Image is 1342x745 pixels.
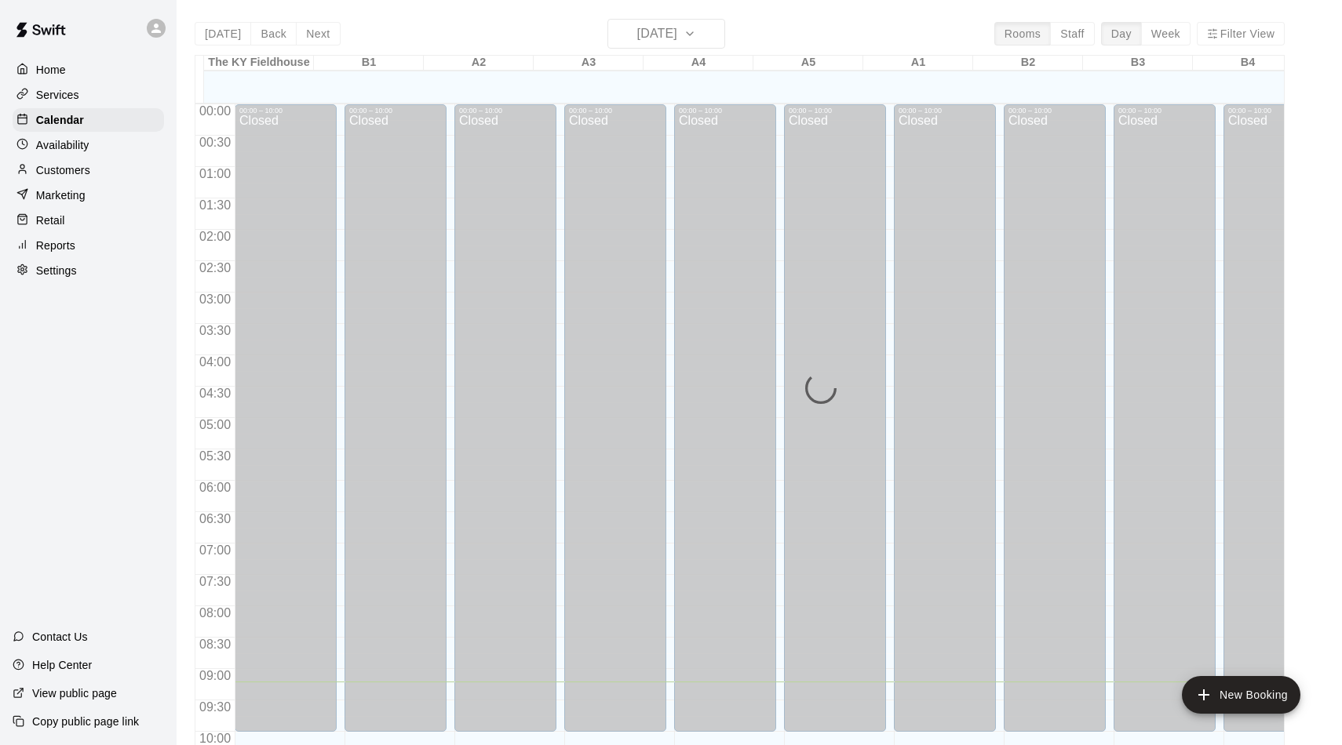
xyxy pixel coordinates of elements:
[195,732,235,745] span: 10:00
[1228,107,1321,114] div: 00:00 – 10:00
[195,104,235,118] span: 00:00
[195,543,235,557] span: 07:00
[1193,56,1303,71] div: B4
[13,133,164,157] a: Availability
[195,638,235,651] span: 08:30
[204,56,314,71] div: The KY Fieldhouse
[674,104,776,732] div: 00:00 – 10:00: Closed
[1118,114,1211,737] div: Closed
[459,107,552,114] div: 00:00 – 10:00
[32,714,139,729] p: Copy public page link
[32,629,88,645] p: Contact Us
[195,669,235,682] span: 09:00
[36,112,84,128] p: Calendar
[899,114,991,737] div: Closed
[36,162,90,178] p: Customers
[195,606,235,620] span: 08:00
[894,104,996,732] div: 00:00 – 10:00: Closed
[454,104,556,732] div: 00:00 – 10:00: Closed
[36,137,89,153] p: Availability
[644,56,753,71] div: A4
[239,107,332,114] div: 00:00 – 10:00
[899,107,991,114] div: 00:00 – 10:00
[36,263,77,278] p: Settings
[564,104,666,732] div: 00:00 – 10:00: Closed
[973,56,1083,71] div: B2
[13,234,164,257] a: Reports
[13,108,164,132] a: Calendar
[36,62,66,78] p: Home
[195,293,235,306] span: 03:00
[195,230,235,243] span: 02:00
[195,387,235,400] span: 04:30
[349,114,442,737] div: Closed
[195,355,235,369] span: 04:00
[1083,56,1193,71] div: B3
[679,114,771,737] div: Closed
[753,56,863,71] div: A5
[195,136,235,149] span: 00:30
[789,114,881,737] div: Closed
[1004,104,1106,732] div: 00:00 – 10:00: Closed
[424,56,534,71] div: A2
[195,575,235,588] span: 07:30
[1182,676,1300,714] button: add
[195,324,235,337] span: 03:30
[1008,107,1101,114] div: 00:00 – 10:00
[784,104,886,732] div: 00:00 – 10:00: Closed
[1008,114,1101,737] div: Closed
[235,104,337,732] div: 00:00 – 10:00: Closed
[195,261,235,274] span: 02:30
[679,107,771,114] div: 00:00 – 10:00
[36,238,75,253] p: Reports
[1114,104,1216,732] div: 00:00 – 10:00: Closed
[36,213,65,228] p: Retail
[789,107,881,114] div: 00:00 – 10:00
[195,481,235,494] span: 06:00
[569,107,662,114] div: 00:00 – 10:00
[345,104,447,732] div: 00:00 – 10:00: Closed
[195,198,235,212] span: 01:30
[32,685,117,701] p: View public page
[13,83,164,107] a: Services
[239,114,332,737] div: Closed
[1118,107,1211,114] div: 00:00 – 10:00
[32,657,92,673] p: Help Center
[863,56,973,71] div: A1
[314,56,424,71] div: B1
[13,158,164,182] a: Customers
[195,167,235,180] span: 01:00
[1228,114,1321,737] div: Closed
[1223,104,1326,732] div: 00:00 – 10:00: Closed
[195,418,235,431] span: 05:00
[13,209,164,232] a: Retail
[349,107,442,114] div: 00:00 – 10:00
[13,58,164,82] a: Home
[534,56,644,71] div: A3
[36,187,86,203] p: Marketing
[459,114,552,737] div: Closed
[13,259,164,282] a: Settings
[36,87,79,103] p: Services
[13,184,164,207] a: Marketing
[569,114,662,737] div: Closed
[195,449,235,463] span: 05:30
[195,700,235,714] span: 09:30
[195,512,235,525] span: 06:30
